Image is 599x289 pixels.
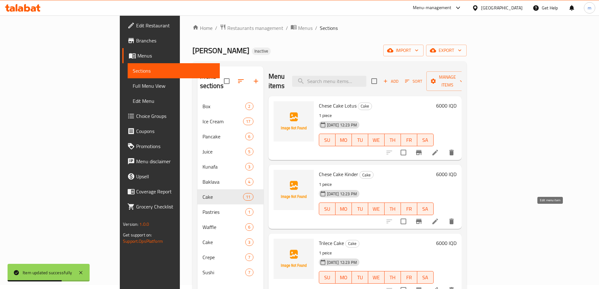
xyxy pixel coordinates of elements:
[322,204,333,214] span: SU
[354,136,366,145] span: TU
[387,273,398,282] span: TH
[324,259,359,265] span: [DATE] 12:23 PM
[197,235,263,250] div: Cake3
[202,253,246,261] span: Crepe
[136,37,215,44] span: Branches
[245,223,253,231] div: items
[387,136,398,145] span: TH
[319,112,434,119] p: 1 piece
[436,101,457,110] h6: 6000 IQD
[403,273,415,282] span: FR
[202,103,246,110] span: Box
[136,142,215,150] span: Promotions
[436,239,457,247] h6: 6000 IQD
[403,76,424,86] button: Sort
[123,237,163,245] a: Support.OpsPlatform
[122,48,220,63] a: Menus
[197,96,263,282] nav: Menu sections
[243,193,253,201] div: items
[122,18,220,33] a: Edit Restaurant
[383,45,424,56] button: import
[426,71,469,91] button: Manage items
[401,134,417,146] button: FR
[338,273,349,282] span: MO
[202,178,246,186] span: Baklava
[401,271,417,284] button: FR
[319,249,434,257] p: 1 peice
[192,43,249,58] span: [PERSON_NAME]
[382,78,399,85] span: Add
[245,163,253,170] div: items
[245,103,253,110] div: items
[197,144,263,159] div: Juice5
[202,133,246,140] div: Pancake
[324,191,359,197] span: [DATE] 12:23 PM
[444,214,459,229] button: delete
[202,163,246,170] span: Kunafa
[286,24,288,32] li: /
[371,204,382,214] span: WE
[245,269,253,276] div: items
[233,74,248,89] span: Sort sections
[338,136,349,145] span: MO
[346,240,359,247] span: Cake
[243,194,253,200] span: 11
[202,223,246,231] span: Waffle
[420,136,431,145] span: SA
[354,204,366,214] span: TU
[319,181,434,188] p: 1 peice
[220,24,283,32] a: Restaurants management
[417,203,434,215] button: SA
[413,4,452,12] div: Menu-management
[122,139,220,154] a: Promotions
[319,134,336,146] button: SU
[123,231,152,239] span: Get support on:
[359,171,374,179] div: Cake
[319,203,336,215] button: SU
[252,48,271,54] span: Inactive
[319,170,358,179] span: Chese Cake Kinder
[245,238,253,246] div: items
[197,250,263,265] div: Crepe7
[227,24,283,32] span: Restaurants management
[246,179,253,185] span: 4
[319,101,357,110] span: Chese Cake Lotus
[401,76,426,86] span: Sort items
[385,203,401,215] button: TH
[291,24,313,32] a: Menus
[202,238,246,246] div: Cake
[274,101,314,142] img: Chese Cake Lotus
[431,73,463,89] span: Manage items
[385,134,401,146] button: TH
[246,103,253,109] span: 2
[202,118,243,125] span: Ice Cream
[246,164,253,170] span: 3
[403,136,415,145] span: FR
[252,47,271,55] div: Inactive
[248,74,263,89] button: Add section
[246,239,253,245] span: 3
[336,271,352,284] button: MO
[420,204,431,214] span: SA
[136,203,215,210] span: Grocery Checklist
[245,148,253,155] div: items
[136,188,215,195] span: Coverage Report
[139,220,149,228] span: 1.0.0
[197,99,263,114] div: Box2
[123,220,138,228] span: Version:
[202,148,246,155] div: Juice
[197,114,263,129] div: Ice Cream17
[588,4,591,11] span: m
[371,136,382,145] span: WE
[387,204,398,214] span: TH
[202,269,246,276] div: Sushi
[245,253,253,261] div: items
[122,124,220,139] a: Coupons
[319,238,344,248] span: Trilece Cake
[401,203,417,215] button: FR
[417,134,434,146] button: SA
[245,178,253,186] div: items
[319,271,336,284] button: SU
